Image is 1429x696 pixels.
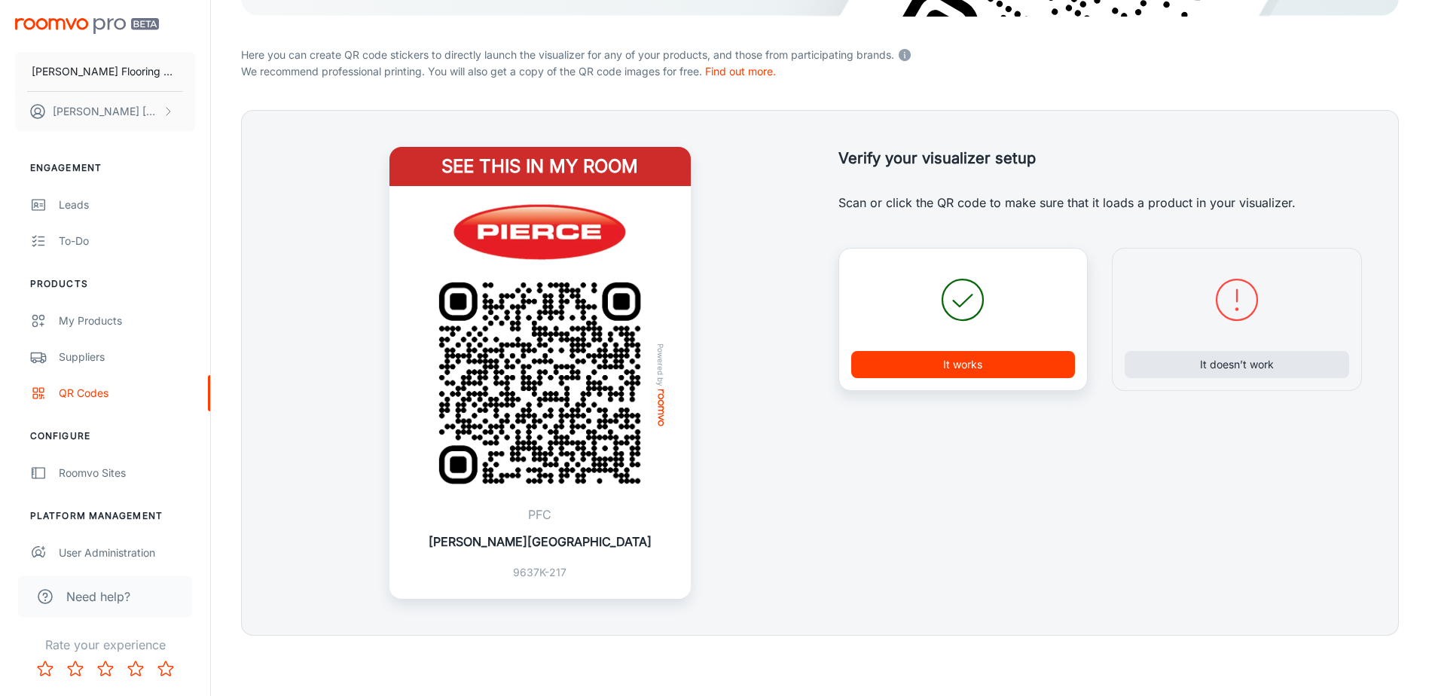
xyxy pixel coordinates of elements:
a: Find out more. [705,65,776,78]
img: roomvo [658,389,664,426]
p: [PERSON_NAME][GEOGRAPHIC_DATA] [429,533,652,551]
a: See this in my roomPierce Flooring StoresQR Code ExamplePowered byroomvoPFC[PERSON_NAME][GEOGRAPH... [389,147,691,599]
button: Rate 3 star [90,654,121,684]
div: QR Codes [59,385,195,401]
p: Rate your experience [12,636,198,654]
p: PFC [429,505,652,524]
p: [PERSON_NAME] Flooring Stores [32,63,179,80]
h4: See this in my room [389,147,691,186]
button: [PERSON_NAME] [PERSON_NAME] [15,92,195,131]
button: [PERSON_NAME] Flooring Stores [15,52,195,91]
img: QR Code Example [417,261,662,505]
button: Rate 1 star [30,654,60,684]
button: Rate 5 star [151,654,181,684]
p: [PERSON_NAME] [PERSON_NAME] [53,103,159,120]
span: Powered by [653,343,668,386]
span: Need help? [66,588,130,606]
h5: Verify your visualizer setup [838,147,1363,169]
div: User Administration [59,545,195,561]
img: Pierce Flooring Stores [444,204,637,261]
button: It works [851,351,1076,378]
div: Suppliers [59,349,195,365]
div: Leads [59,197,195,213]
button: Rate 4 star [121,654,151,684]
div: Roomvo Sites [59,465,195,481]
div: To-do [59,233,195,249]
button: Rate 2 star [60,654,90,684]
p: Here you can create QR code stickers to directly launch the visualizer for any of your products, ... [241,44,1399,63]
div: My Products [59,313,195,329]
img: Roomvo PRO Beta [15,18,159,34]
p: We recommend professional printing. You will also get a copy of the QR code images for free. [241,63,1399,80]
p: 9637K-217 [429,564,652,581]
p: Scan or click the QR code to make sure that it loads a product in your visualizer. [838,194,1363,212]
button: It doesn’t work [1125,351,1349,378]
